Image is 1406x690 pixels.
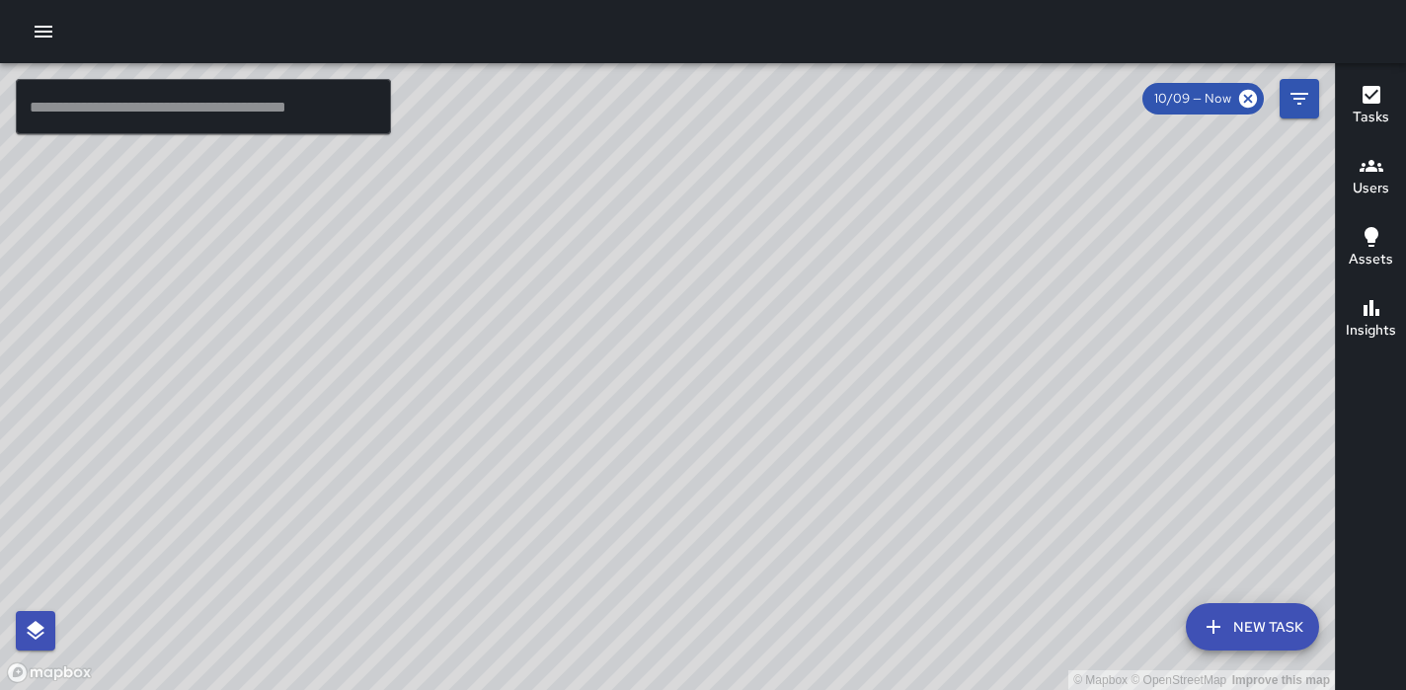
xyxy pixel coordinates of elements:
[1142,83,1264,115] div: 10/09 — Now
[1142,89,1243,109] span: 10/09 — Now
[1353,178,1389,199] h6: Users
[1186,603,1319,651] button: New Task
[1353,107,1389,128] h6: Tasks
[1280,79,1319,118] button: Filters
[1336,284,1406,355] button: Insights
[1349,249,1393,270] h6: Assets
[1336,71,1406,142] button: Tasks
[1346,320,1396,342] h6: Insights
[1336,213,1406,284] button: Assets
[1336,142,1406,213] button: Users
